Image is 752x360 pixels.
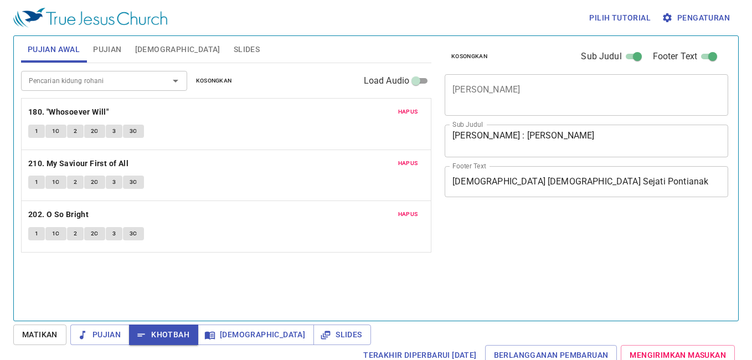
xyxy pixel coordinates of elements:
button: Pilih tutorial [585,8,655,28]
textarea: [PERSON_NAME] : [PERSON_NAME] [452,130,720,151]
span: 1C [52,126,60,136]
button: 2 [67,227,84,240]
button: Khotbah [129,325,198,345]
span: Load Audio [364,74,410,88]
button: [DEMOGRAPHIC_DATA] [198,325,314,345]
span: Sub Judul [581,50,621,63]
button: 3 [106,176,122,189]
span: Footer Text [653,50,698,63]
b: 210. My Saviour First of All [28,157,128,171]
span: 1 [35,126,38,136]
span: 1C [52,177,60,187]
span: 3C [130,229,137,239]
button: 210. My Saviour First of All [28,157,131,171]
b: 180. "Whosoever Will" [28,105,109,119]
img: True Jesus Church [13,8,167,28]
button: 2 [67,125,84,138]
button: Pujian [70,325,130,345]
span: 1C [52,229,60,239]
span: Kosongkan [451,52,487,61]
span: [DEMOGRAPHIC_DATA] [207,328,305,342]
span: 1 [35,177,38,187]
button: 1 [28,227,45,240]
span: 3C [130,126,137,136]
button: 1C [45,227,66,240]
button: 3C [123,125,144,138]
span: 3C [130,177,137,187]
button: 3C [123,227,144,240]
button: Kosongkan [189,74,239,88]
button: 1C [45,176,66,189]
span: Pujian [79,328,121,342]
button: Hapus [392,105,425,119]
span: Hapus [398,209,418,219]
button: 2C [84,125,105,138]
button: 1 [28,176,45,189]
button: Slides [313,325,370,345]
button: 3C [123,176,144,189]
span: 3 [112,229,116,239]
span: Pujian Awal [28,43,80,56]
span: 2C [91,177,99,187]
span: 2 [74,229,77,239]
button: 3 [106,125,122,138]
span: 2C [91,229,99,239]
button: 180. "Whosoever Will" [28,105,111,119]
span: Pengaturan [664,11,730,25]
b: 202. O So Bright [28,208,89,222]
button: 3 [106,227,122,240]
button: Hapus [392,208,425,221]
button: Hapus [392,157,425,170]
span: 2C [91,126,99,136]
span: Hapus [398,158,418,168]
span: Pilih tutorial [589,11,651,25]
span: 3 [112,177,116,187]
span: 2 [74,177,77,187]
span: 1 [35,229,38,239]
span: Hapus [398,107,418,117]
button: 202. O So Bright [28,208,91,222]
span: 3 [112,126,116,136]
button: Pengaturan [660,8,734,28]
button: 2 [67,176,84,189]
span: Pujian [93,43,121,56]
span: Slides [234,43,260,56]
iframe: from-child [440,209,673,317]
button: 1C [45,125,66,138]
span: Khotbah [138,328,189,342]
span: Matikan [22,328,58,342]
button: Kosongkan [445,50,494,63]
span: Slides [322,328,362,342]
span: Kosongkan [196,76,232,86]
button: Matikan [13,325,66,345]
span: 2 [74,126,77,136]
button: 2C [84,227,105,240]
span: [DEMOGRAPHIC_DATA] [135,43,220,56]
button: 1 [28,125,45,138]
button: 2C [84,176,105,189]
button: Open [168,73,183,89]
